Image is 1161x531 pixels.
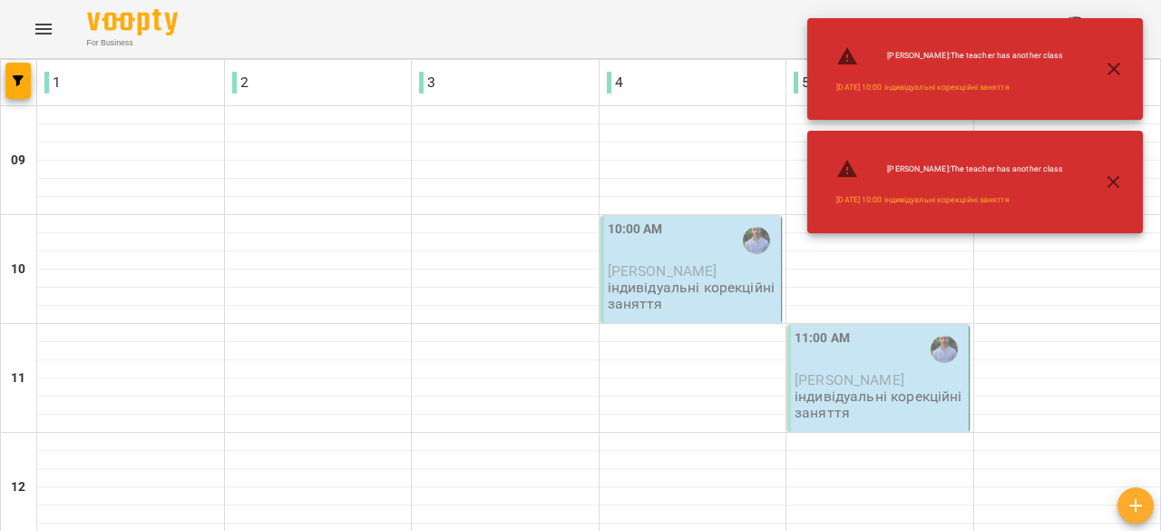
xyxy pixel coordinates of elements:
h6: 11 [11,369,25,388]
p: індивідуальні корекційні заняття [608,280,778,311]
li: [PERSON_NAME] : The teacher has another class [822,151,1078,187]
li: [PERSON_NAME] : The teacher has another class [822,38,1078,74]
span: [PERSON_NAME] [608,262,717,280]
button: Menu [22,7,65,51]
img: Voopty Logo [87,9,178,35]
p: індивідуальні корекційні заняття [795,388,965,420]
a: [DATE] 10:00 індивідуальні корекційні заняття [836,82,1009,93]
span: For Business [87,37,178,49]
p: 3 [419,72,435,93]
h6: 10 [11,260,25,280]
button: Add lesson [1117,487,1154,524]
img: Коваль Дмитро [931,336,958,363]
span: [PERSON_NAME] [795,371,904,388]
p: 5 [794,72,810,93]
label: 10:00 AM [608,220,663,240]
p: 2 [232,72,249,93]
p: 1 [44,72,61,93]
h6: 12 [11,477,25,497]
a: [DATE] 10:00 індивідуальні корекційні заняття [836,194,1009,206]
h6: 09 [11,151,25,171]
img: Коваль Дмитро [743,227,770,254]
p: 4 [607,72,623,93]
label: 11:00 AM [795,329,850,349]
